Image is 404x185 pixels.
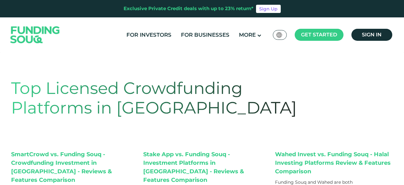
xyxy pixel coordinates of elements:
a: Sign in [351,29,392,41]
img: SA Flag [276,32,282,38]
span: Get started [301,32,337,38]
img: Logo [4,19,66,51]
div: SmartCrowd vs. Funding Souq - Crowdfunding Investment in [GEOGRAPHIC_DATA] - Reviews & Features C... [11,150,131,184]
div: Stake App vs. Funding Souq - Investment Platforms in [GEOGRAPHIC_DATA] - Reviews & Features Compa... [143,150,263,184]
h1: Top Licensed Crowdfunding Platforms in [GEOGRAPHIC_DATA] [11,78,318,118]
a: Sign Up [256,5,281,13]
span: More [239,32,256,38]
div: Exclusive Private Credit deals with up to 23% return* [124,5,253,12]
a: For Investors [125,30,173,40]
a: For Businesses [179,30,231,40]
span: Sign in [362,32,382,38]
div: Wahed Invest vs. Funding Souq - Halal Investing Platforms Review & Features Comparison [275,150,394,176]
